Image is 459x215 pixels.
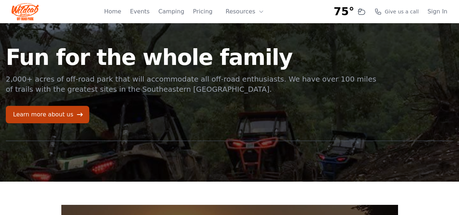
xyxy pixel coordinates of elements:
[130,7,149,16] a: Events
[6,46,377,68] h1: Fun for the whole family
[374,8,419,15] a: Give us a call
[193,7,213,16] a: Pricing
[334,5,355,18] span: 75°
[158,7,184,16] a: Camping
[6,74,377,94] p: 2,000+ acres of off-road park that will accommodate all off-road enthusiasts. We have over 100 mi...
[12,3,39,20] img: Wildcat Logo
[6,106,89,123] a: Learn more about us
[427,7,447,16] a: Sign In
[385,8,419,15] span: Give us a call
[104,7,121,16] a: Home
[221,4,269,19] button: Resources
